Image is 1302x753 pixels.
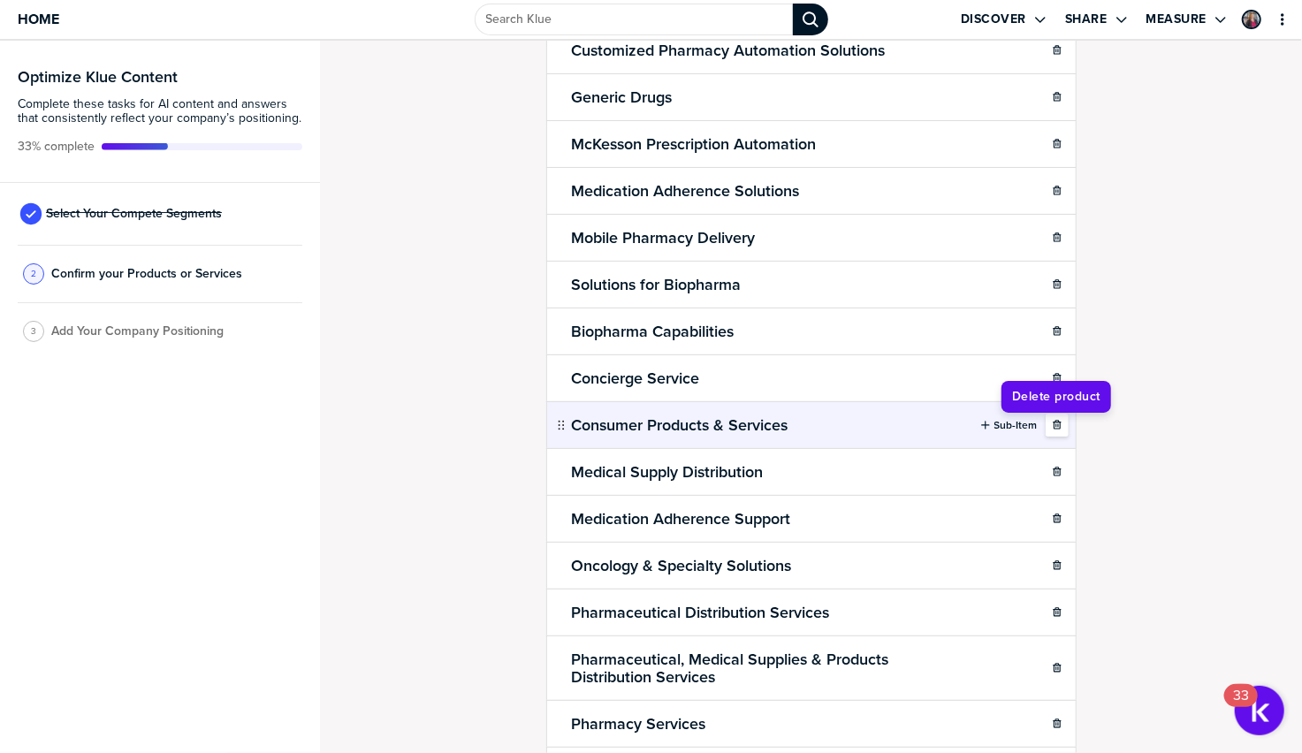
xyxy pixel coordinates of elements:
[31,267,36,280] span: 2
[546,589,1077,636] li: Pharmaceutical Distribution Services
[546,495,1077,543] li: Medication Adherence Support
[546,73,1077,121] li: Generic Drugs
[568,366,704,391] h2: Concierge Service
[46,207,222,221] span: Select Your Compete Segments
[18,69,302,85] h3: Optimize Klue Content
[1244,11,1260,27] img: 0451b59ae3bc68619f24c788d2b78aa0-sml.png
[568,460,767,484] h2: Medical Supply Distribution
[1242,10,1261,29] div: Melissa Read
[546,120,1077,168] li: McKesson Prescription Automation
[1146,11,1207,27] label: Measure
[31,324,36,338] span: 3
[568,711,710,736] h2: Pharmacy Services
[546,542,1077,589] li: Oncology & Specialty Solutions
[546,308,1077,355] li: Biopharma Capabilities
[475,4,793,35] input: Search Klue
[568,132,820,156] h2: McKesson Prescription Automation
[546,354,1077,402] li: Concierge Service
[972,414,1046,437] button: Sub-Item
[1012,388,1100,406] span: Delete product
[1233,696,1249,719] div: 33
[1235,686,1284,735] button: Open Resource Center, 33 new notifications
[793,4,828,35] div: Search Klue
[568,647,955,689] h2: Pharmaceutical, Medical Supplies & Products Distribution Services
[568,506,795,531] h2: Medication Adherence Support
[546,167,1077,215] li: Medication Adherence Solutions
[546,448,1077,496] li: Medical Supply Distribution
[18,140,95,154] span: Active
[568,85,676,110] h2: Generic Drugs
[546,700,1077,748] li: Pharmacy Services
[568,225,759,250] h2: Mobile Pharmacy Delivery
[546,635,1077,701] li: Pharmaceutical, Medical Supplies & Products Distribution Services
[546,401,1077,449] li: Consumer Products & ServicesSub-Item
[568,319,738,344] h2: Biopharma Capabilities
[568,179,803,203] h2: Medication Adherence Solutions
[546,27,1077,74] li: Customized Pharmacy Automation Solutions
[568,553,796,578] h2: Oncology & Specialty Solutions
[994,418,1038,432] label: Sub-Item
[546,214,1077,262] li: Mobile Pharmacy Delivery
[568,38,889,63] h2: Customized Pharmacy Automation Solutions
[1240,8,1263,31] a: Edit Profile
[961,11,1026,27] label: Discover
[18,11,59,27] span: Home
[51,324,224,338] span: Add Your Company Positioning
[51,267,242,281] span: Confirm your Products or Services
[568,600,834,625] h2: Pharmaceutical Distribution Services
[1065,11,1108,27] label: Share
[568,413,792,437] h2: Consumer Products & Services
[546,261,1077,308] li: Solutions for Biopharma
[18,97,302,125] span: Complete these tasks for AI content and answers that consistently reflect your company’s position...
[568,272,745,297] h2: Solutions for Biopharma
